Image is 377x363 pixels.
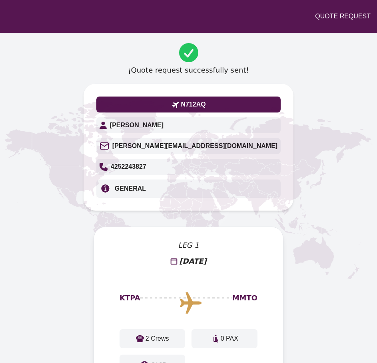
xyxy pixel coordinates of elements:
span: 2 Crews [146,334,169,343]
span: KTPA [120,292,140,304]
img: logo [6,6,86,26]
span: LEG 1 [178,240,199,251]
span: [DATE] [179,256,207,267]
a: QUOTE REQUEST [315,12,371,21]
span: 0 PAX [221,334,238,343]
span: MMTO [232,292,257,304]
